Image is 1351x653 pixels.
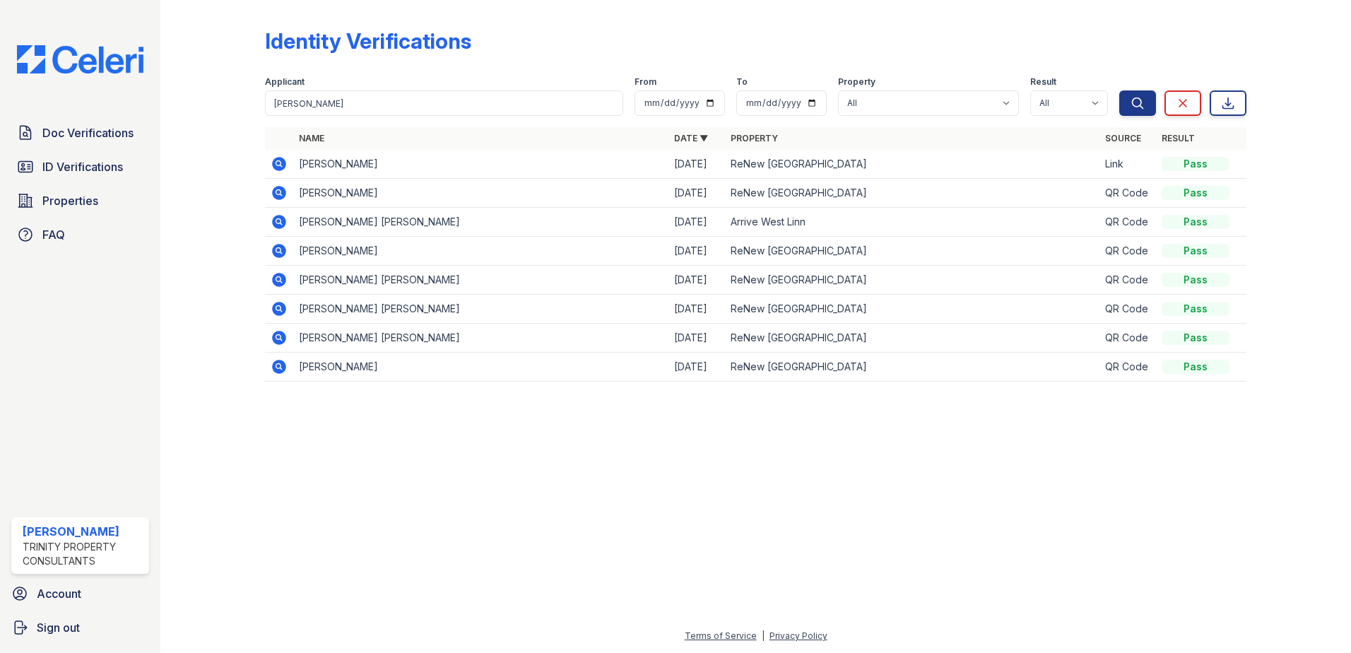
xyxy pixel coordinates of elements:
[1162,273,1229,287] div: Pass
[1162,133,1195,143] a: Result
[1099,237,1156,266] td: QR Code
[42,226,65,243] span: FAQ
[769,630,827,641] a: Privacy Policy
[1099,295,1156,324] td: QR Code
[11,220,149,249] a: FAQ
[685,630,757,641] a: Terms of Service
[6,580,155,608] a: Account
[1099,324,1156,353] td: QR Code
[11,187,149,215] a: Properties
[293,179,668,208] td: [PERSON_NAME]
[668,295,725,324] td: [DATE]
[6,613,155,642] a: Sign out
[725,266,1100,295] td: ReNew [GEOGRAPHIC_DATA]
[293,295,668,324] td: [PERSON_NAME] [PERSON_NAME]
[42,158,123,175] span: ID Verifications
[11,119,149,147] a: Doc Verifications
[1099,208,1156,237] td: QR Code
[42,124,134,141] span: Doc Verifications
[265,76,305,88] label: Applicant
[1099,150,1156,179] td: Link
[736,76,748,88] label: To
[725,150,1100,179] td: ReNew [GEOGRAPHIC_DATA]
[668,237,725,266] td: [DATE]
[668,266,725,295] td: [DATE]
[1162,215,1229,229] div: Pass
[293,237,668,266] td: [PERSON_NAME]
[725,237,1100,266] td: ReNew [GEOGRAPHIC_DATA]
[6,45,155,73] img: CE_Logo_Blue-a8612792a0a2168367f1c8372b55b34899dd931a85d93a1a3d3e32e68fde9ad4.png
[674,133,708,143] a: Date ▼
[762,630,765,641] div: |
[725,208,1100,237] td: Arrive West Linn
[42,192,98,209] span: Properties
[11,153,149,181] a: ID Verifications
[725,179,1100,208] td: ReNew [GEOGRAPHIC_DATA]
[1030,76,1056,88] label: Result
[23,523,143,540] div: [PERSON_NAME]
[293,150,668,179] td: [PERSON_NAME]
[1162,360,1229,374] div: Pass
[725,295,1100,324] td: ReNew [GEOGRAPHIC_DATA]
[1105,133,1141,143] a: Source
[1162,157,1229,171] div: Pass
[293,266,668,295] td: [PERSON_NAME] [PERSON_NAME]
[265,90,623,116] input: Search by name or phone number
[37,585,81,602] span: Account
[37,619,80,636] span: Sign out
[668,353,725,382] td: [DATE]
[299,133,324,143] a: Name
[1162,244,1229,258] div: Pass
[1162,331,1229,345] div: Pass
[668,179,725,208] td: [DATE]
[1099,266,1156,295] td: QR Code
[668,208,725,237] td: [DATE]
[725,324,1100,353] td: ReNew [GEOGRAPHIC_DATA]
[23,540,143,568] div: Trinity Property Consultants
[293,208,668,237] td: [PERSON_NAME] [PERSON_NAME]
[668,324,725,353] td: [DATE]
[1099,179,1156,208] td: QR Code
[1162,302,1229,316] div: Pass
[293,324,668,353] td: [PERSON_NAME] [PERSON_NAME]
[293,353,668,382] td: [PERSON_NAME]
[265,28,471,54] div: Identity Verifications
[1162,186,1229,200] div: Pass
[1099,353,1156,382] td: QR Code
[838,76,875,88] label: Property
[725,353,1100,382] td: ReNew [GEOGRAPHIC_DATA]
[668,150,725,179] td: [DATE]
[635,76,656,88] label: From
[731,133,778,143] a: Property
